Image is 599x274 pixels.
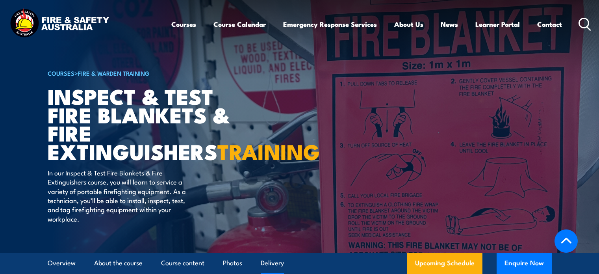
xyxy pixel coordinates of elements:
[48,68,242,78] h6: >
[261,253,284,274] a: Delivery
[48,69,74,77] a: COURSES
[537,14,562,35] a: Contact
[394,14,423,35] a: About Us
[407,253,482,274] a: Upcoming Schedule
[441,14,458,35] a: News
[48,253,76,274] a: Overview
[283,14,377,35] a: Emergency Response Services
[171,14,196,35] a: Courses
[78,69,150,77] a: Fire & Warden Training
[223,253,242,274] a: Photos
[48,87,242,160] h1: Inspect & Test Fire Blankets & Fire Extinguishers
[497,253,552,274] button: Enquire Now
[475,14,520,35] a: Learner Portal
[217,134,320,167] strong: TRAINING
[161,253,204,274] a: Course content
[94,253,143,274] a: About the course
[48,168,191,223] p: In our Inspect & Test Fire Blankets & Fire Extinguishers course, you will learn to service a vari...
[213,14,266,35] a: Course Calendar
